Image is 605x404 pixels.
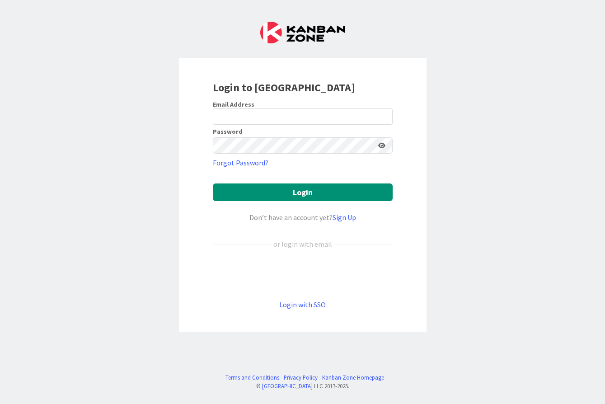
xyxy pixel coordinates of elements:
[213,264,393,284] div: Sign in with Google. Opens in new tab
[279,300,326,309] a: Login with SSO
[213,157,268,168] a: Forgot Password?
[262,382,313,390] a: [GEOGRAPHIC_DATA]
[322,373,384,382] a: Kanban Zone Homepage
[213,80,355,94] b: Login to [GEOGRAPHIC_DATA]
[271,239,334,249] div: or login with email
[213,100,254,108] label: Email Address
[333,213,356,222] a: Sign Up
[208,264,397,284] iframe: Sign in with Google Button
[284,373,318,382] a: Privacy Policy
[260,22,345,43] img: Kanban Zone
[213,212,393,223] div: Don’t have an account yet?
[213,183,393,201] button: Login
[225,373,279,382] a: Terms and Conditions
[213,128,243,135] label: Password
[221,382,384,390] div: © LLC 2017- 2025 .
